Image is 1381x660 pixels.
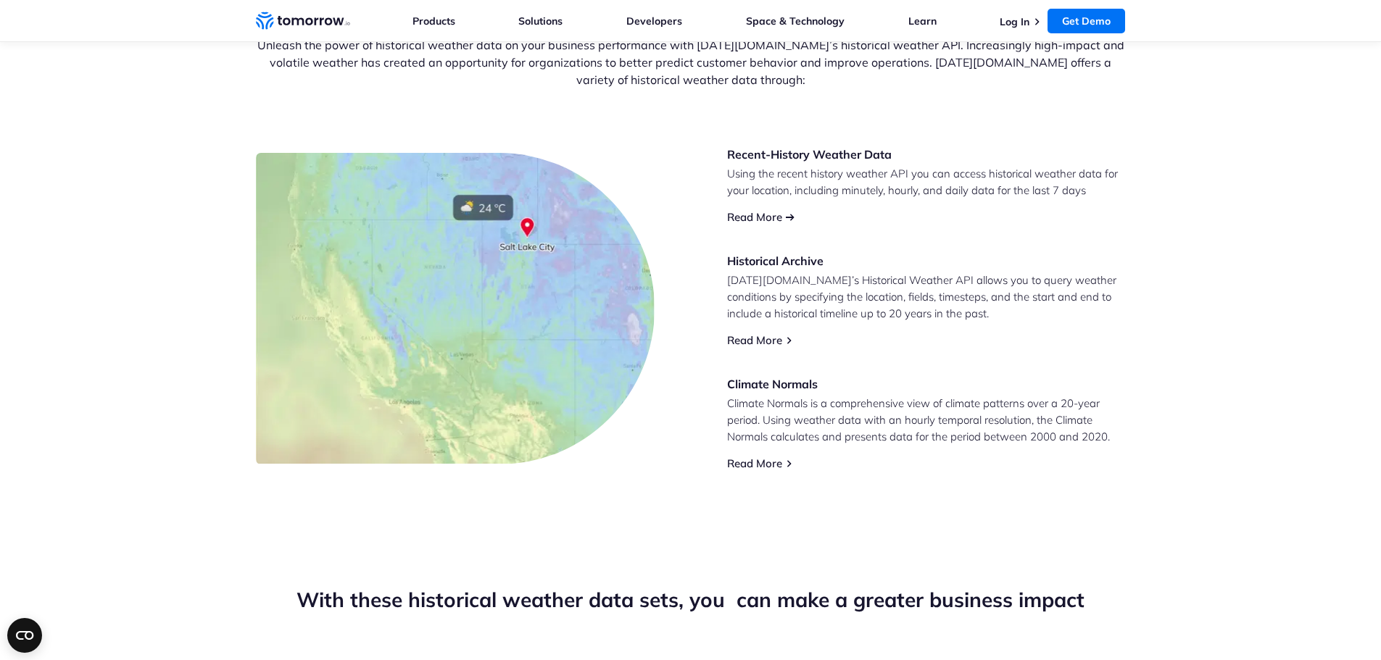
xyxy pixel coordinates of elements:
a: Log In [1000,15,1029,28]
h3: Recent-History Weather Data [727,146,1126,162]
img: Template-1.jpg [323,237,469,483]
a: Read More [727,456,782,470]
img: image1.jpg [256,153,655,464]
h2: With these historical weather data sets, you can make a greater business impact [256,586,1126,614]
p: Using the recent history weather API you can access historical weather data for your location, in... [727,165,1126,199]
a: Get Demo [1048,9,1125,33]
a: Solutions [518,14,563,28]
p: [DATE][DOMAIN_NAME]’s Historical Weather API allows you to query weather conditions by specifying... [727,272,1126,322]
h3: Climate Normals [727,376,1126,392]
a: Space & Technology [746,14,845,28]
a: Developers [626,14,682,28]
a: Read More [727,210,782,224]
h3: Historical Archive [727,253,1126,269]
a: Learn [908,14,937,28]
a: Read More [727,333,782,347]
a: Home link [256,10,350,32]
p: Climate Normals is a comprehensive view of climate patterns over a 20-year period. Using weather ... [727,395,1126,445]
p: Unleash the power of historical weather data on your business performance with [DATE][DOMAIN_NAME... [256,36,1126,88]
button: Open CMP widget [7,618,42,653]
a: Products [412,14,455,28]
